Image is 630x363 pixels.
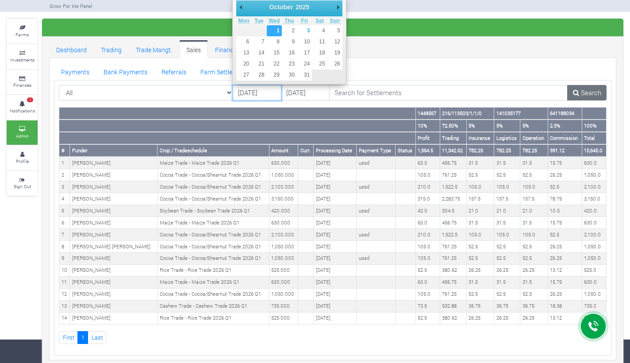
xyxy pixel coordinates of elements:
[297,36,312,47] button: 10
[10,57,35,63] small: Investments
[157,144,269,157] th: Crop / Tradeschedule
[415,264,440,276] td: 52.5
[582,193,606,205] td: 3,150.0
[77,331,88,344] a: 1
[582,288,606,300] td: 1,050.0
[548,108,582,120] th: 641188034
[267,70,282,81] button: 29
[548,169,582,181] td: 26.25
[269,241,298,253] td: 1,050.000
[70,205,157,217] td: [PERSON_NAME]
[520,144,548,157] th: 782.25
[157,229,269,241] td: Cocoa Trade - Cocoa/Shearnut Trade 2026 Q1
[520,229,548,241] td: 105.0
[548,276,582,288] td: 15.75
[466,169,494,181] td: 52.5
[357,157,396,169] td: ussd
[357,144,396,157] th: Payment Type
[466,181,494,193] td: 105.0
[440,300,466,312] td: 532.88
[269,276,298,288] td: 630.000
[27,97,33,103] span: 1
[582,144,606,157] th: 15,645.0
[269,144,298,157] th: Amount
[157,312,269,324] td: Rice Trade - Rice Trade 2026 Q1
[268,0,295,14] div: October
[59,276,70,288] td: 11
[269,312,298,324] td: 525.000
[415,181,440,193] td: 210.0
[269,252,298,264] td: 1,050.000
[415,241,440,253] td: 105.0
[157,157,269,169] td: Maize Trade - Maize Trade 2026 Q1
[440,205,466,217] td: 304.5
[251,47,266,58] button: 14
[233,85,281,101] input: DD/MM/YYYY
[16,158,29,164] small: Profile
[494,300,520,312] td: 36.75
[415,193,440,205] td: 315.0
[129,40,179,58] a: Trade Mangt.
[415,157,440,169] td: 63.0
[70,217,157,229] td: [PERSON_NAME]
[494,217,520,229] td: 31.5
[70,193,157,205] td: [PERSON_NAME]
[327,47,342,58] button: 19
[294,0,311,14] div: 2025
[70,157,157,169] td: [PERSON_NAME]
[7,70,38,94] a: Finances
[440,241,466,253] td: 761.25
[297,47,312,58] button: 17
[494,229,520,241] td: 105.0
[281,85,330,101] input: DD/MM/YYYY
[14,183,31,189] small: Sign Out
[494,205,520,217] td: 21.0
[282,25,297,36] button: 2
[548,205,582,217] td: 10.5
[548,157,582,169] td: 15.75
[548,252,582,264] td: 26.25
[415,144,440,157] th: 1,564.5
[314,241,357,253] td: [DATE]
[269,217,298,229] td: 630.000
[59,205,70,217] td: 5
[334,0,342,14] button: Next Month
[520,157,548,169] td: 31.5
[548,288,582,300] td: 26.25
[154,62,193,80] a: Referrals
[520,276,548,288] td: 31.5
[548,132,582,144] th: Commission
[415,312,440,324] td: 52.5
[440,193,466,205] td: 2,283.75
[415,276,440,288] td: 63.0
[466,193,494,205] td: 157.5
[269,288,298,300] td: 1,050.000
[314,217,357,229] td: [DATE]
[396,144,415,157] th: Status
[157,264,269,276] td: Rice Trade - Rice Trade 2026 Q1
[54,62,96,80] a: Payments
[466,288,494,300] td: 52.5
[582,157,606,169] td: 630.0
[520,132,548,144] th: Operation
[59,252,70,264] td: 9
[314,205,357,217] td: [DATE]
[267,36,282,47] button: 8
[466,252,494,264] td: 52.5
[314,193,357,205] td: [DATE]
[7,44,38,69] a: Investments
[548,312,582,324] td: 13.12
[415,300,440,312] td: 73.5
[312,58,327,70] button: 25
[520,288,548,300] td: 52.5
[440,144,466,157] th: 11,342.62
[157,300,269,312] td: Cashew Trade - Cashew Trade 2026 Q1
[466,276,494,288] td: 31.5
[157,252,269,264] td: Cocoa Trade - Cocoa/Shearnut Trade 2026 Q1
[494,181,520,193] td: 105.0
[314,276,357,288] td: [DATE]
[582,252,606,264] td: 1,050.0
[269,300,298,312] td: 735.000
[284,18,294,24] abbr: Thursday
[548,217,582,229] td: 15.75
